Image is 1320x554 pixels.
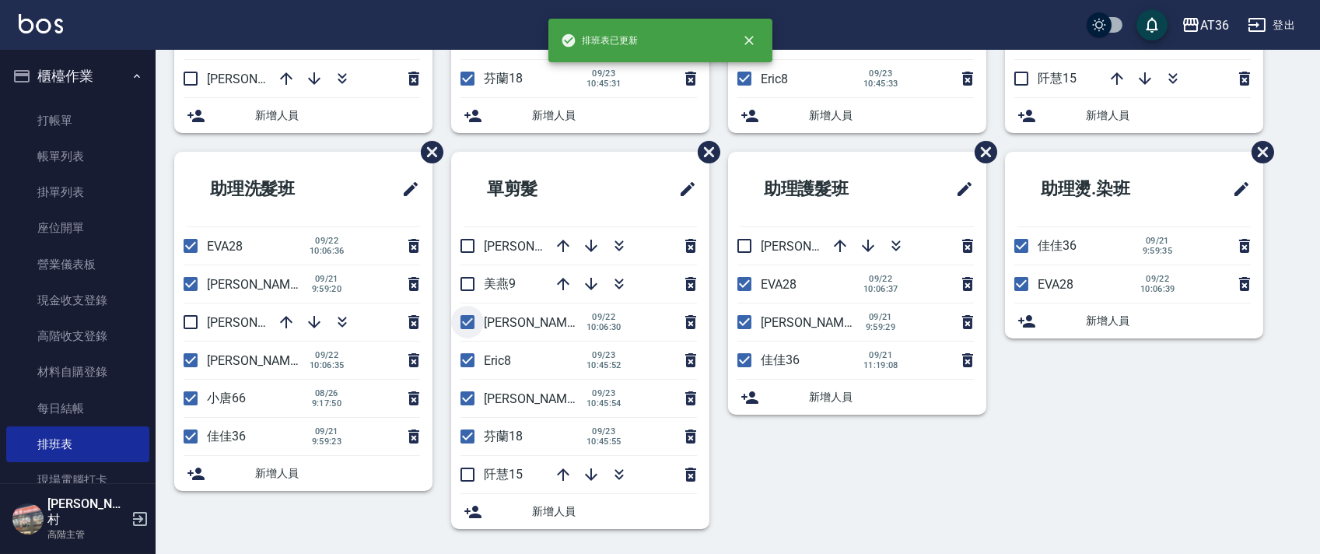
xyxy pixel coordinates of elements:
[6,174,149,210] a: 掛單列表
[863,284,898,294] span: 10:06:37
[1241,11,1301,40] button: 登出
[207,72,314,86] span: [PERSON_NAME]16
[6,462,149,498] a: 現場電腦打卡
[451,494,709,529] div: 新增人員
[310,350,345,360] span: 09/22
[409,129,446,175] span: 刪除班表
[19,14,63,33] img: Logo
[761,352,800,367] span: 佳佳36
[484,391,591,406] span: [PERSON_NAME]11
[6,247,149,282] a: 營業儀表板
[532,107,697,124] span: 新增人員
[484,276,516,291] span: 美燕9
[6,103,149,138] a: 打帳單
[686,129,723,175] span: 刪除班表
[863,322,898,332] span: 9:59:29
[1200,16,1229,35] div: AT36
[863,360,898,370] span: 11:19:08
[1140,246,1175,256] span: 9:59:35
[863,274,898,284] span: 09/22
[863,68,898,79] span: 09/23
[1086,313,1251,329] span: 新增人員
[728,98,986,133] div: 新增人員
[761,315,868,330] span: [PERSON_NAME]58
[586,68,621,79] span: 09/23
[1140,284,1175,294] span: 10:06:39
[761,239,868,254] span: [PERSON_NAME]56
[6,426,149,462] a: 排班表
[532,503,697,520] span: 新增人員
[863,350,898,360] span: 09/21
[310,437,344,447] span: 9:59:23
[174,98,432,133] div: 新增人員
[464,161,615,217] h2: 單剪髮
[392,170,420,208] span: 修改班表的標題
[187,161,355,217] h2: 助理洗髮班
[586,312,621,322] span: 09/22
[6,56,149,96] button: 櫃檯作業
[946,170,974,208] span: 修改班表的標題
[12,503,44,535] img: Person
[1223,170,1251,208] span: 修改班表的標題
[1005,98,1263,133] div: 新增人員
[809,107,974,124] span: 新增人員
[6,391,149,426] a: 每日結帳
[1038,277,1073,292] span: EVA28
[586,360,621,370] span: 10:45:52
[484,429,523,444] span: 芬蘭18
[586,398,621,408] span: 10:45:54
[310,426,344,437] span: 09/21
[963,129,1000,175] span: 刪除班表
[1140,236,1175,246] span: 09/21
[310,388,344,398] span: 08/26
[174,456,432,491] div: 新增人員
[586,437,621,447] span: 10:45:55
[586,350,621,360] span: 09/23
[1240,129,1276,175] span: 刪除班表
[1017,161,1188,217] h2: 助理燙.染班
[1136,9,1168,40] button: save
[484,467,523,482] span: 阡慧15
[586,322,621,332] span: 10:06:30
[732,23,766,58] button: close
[1140,274,1175,284] span: 09/22
[863,312,898,322] span: 09/21
[207,429,246,444] span: 佳佳36
[310,274,344,284] span: 09/21
[255,107,420,124] span: 新增人員
[6,282,149,318] a: 現金收支登錄
[207,353,314,368] span: [PERSON_NAME]55
[1005,303,1263,338] div: 新增人員
[207,315,314,330] span: [PERSON_NAME]56
[586,426,621,437] span: 09/23
[1175,9,1235,41] button: AT36
[207,391,246,405] span: 小唐66
[207,277,314,292] span: [PERSON_NAME]58
[451,98,709,133] div: 新增人員
[6,138,149,174] a: 帳單列表
[310,360,345,370] span: 10:06:35
[586,388,621,398] span: 09/23
[6,318,149,354] a: 高階收支登錄
[310,246,345,256] span: 10:06:36
[1086,107,1251,124] span: 新增人員
[47,496,127,528] h5: [PERSON_NAME]村
[484,315,584,330] span: [PERSON_NAME]6
[6,354,149,390] a: 材料自購登錄
[669,170,697,208] span: 修改班表的標題
[484,353,511,368] span: Eric8
[484,71,523,86] span: 芬蘭18
[255,465,420,482] span: 新增人員
[728,380,986,415] div: 新增人員
[310,398,344,408] span: 9:17:50
[310,236,345,246] span: 09/22
[484,239,591,254] span: [PERSON_NAME]16
[6,210,149,246] a: 座位開單
[586,79,621,89] span: 10:45:31
[1038,71,1077,86] span: 阡慧15
[310,284,344,294] span: 9:59:20
[761,72,788,86] span: Eric8
[1038,238,1077,253] span: 佳佳36
[561,33,639,48] span: 排班表已更新
[809,389,974,405] span: 新增人員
